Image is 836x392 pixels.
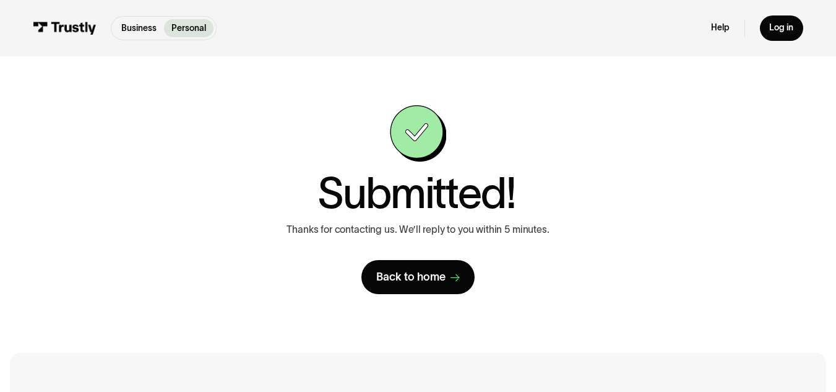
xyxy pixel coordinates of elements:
a: Log in [760,15,804,41]
p: Thanks for contacting us. We’ll reply to you within 5 minutes. [287,224,549,236]
p: Business [121,22,157,35]
p: Personal [171,22,206,35]
div: Log in [769,22,793,33]
a: Personal [164,19,213,37]
img: Trustly Logo [33,22,97,35]
a: Business [114,19,164,37]
a: Help [711,22,730,33]
a: Back to home [361,260,475,294]
h1: Submitted! [317,172,516,214]
div: Back to home [376,270,446,284]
